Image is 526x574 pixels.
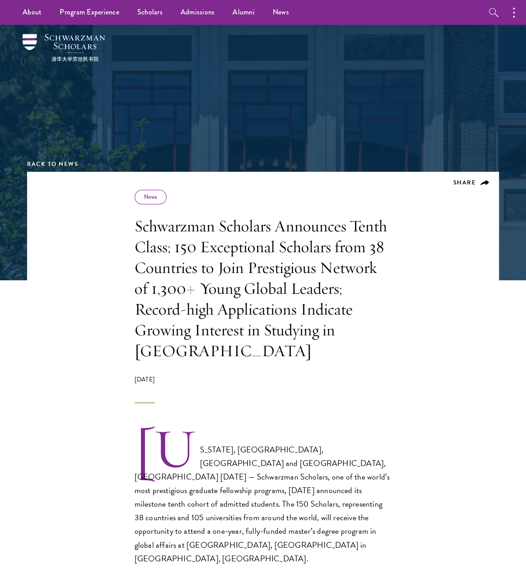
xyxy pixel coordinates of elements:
div: [DATE] [135,375,392,403]
span: Share [453,178,476,187]
a: Back to News [27,160,78,169]
button: Share [453,179,490,187]
img: Schwarzman Scholars [23,34,105,61]
h1: Schwarzman Scholars Announces Tenth Class; 150 Exceptional Scholars from 38 Countries to Join Pre... [135,216,392,362]
p: [US_STATE], [GEOGRAPHIC_DATA], [GEOGRAPHIC_DATA] and [GEOGRAPHIC_DATA], [GEOGRAPHIC_DATA] [DATE] ... [135,430,392,565]
a: News [144,193,157,201]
